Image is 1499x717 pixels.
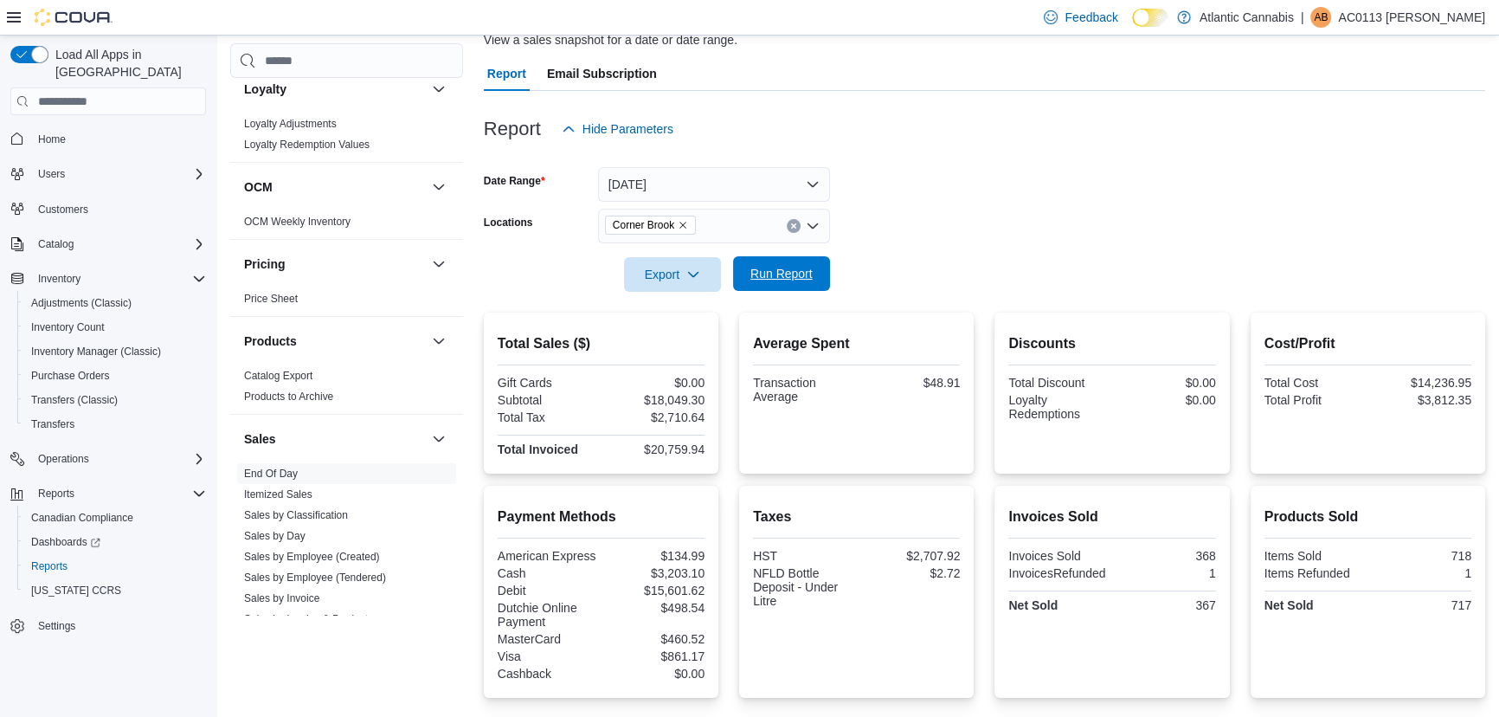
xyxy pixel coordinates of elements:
[24,414,206,435] span: Transfers
[24,532,107,552] a: Dashboards
[17,364,213,388] button: Purchase Orders
[1008,333,1215,354] h2: Discounts
[1116,566,1216,580] div: 1
[1116,598,1216,612] div: 367
[3,197,213,222] button: Customers
[1008,598,1058,612] strong: Net Sold
[31,449,206,469] span: Operations
[1132,9,1168,27] input: Dark Mode
[604,410,704,424] div: $2,710.64
[3,613,213,638] button: Settings
[38,452,89,466] span: Operations
[604,442,704,456] div: $20,759.94
[1116,549,1216,563] div: 368
[244,139,370,151] a: Loyalty Redemption Values
[1264,566,1365,580] div: Items Refunded
[244,530,306,542] a: Sales by Day
[31,234,80,255] button: Catalog
[484,119,541,139] h3: Report
[753,549,853,563] div: HST
[31,127,206,149] span: Home
[244,178,425,196] button: OCM
[230,365,463,414] div: Products
[31,511,133,525] span: Canadian Compliance
[31,164,72,184] button: Users
[17,291,213,315] button: Adjustments (Classic)
[244,138,370,152] span: Loyalty Redemption Values
[498,410,598,424] div: Total Tax
[244,572,386,584] a: Sales by Employee (Tendered)
[31,320,105,334] span: Inventory Count
[230,113,463,162] div: Loyalty
[244,488,312,501] a: Itemized Sales
[17,339,213,364] button: Inventory Manager (Classic)
[806,219,820,233] button: Open list of options
[428,254,449,275] button: Pricing
[38,203,88,216] span: Customers
[24,414,81,435] a: Transfers
[1371,598,1471,612] div: 717
[24,580,128,601] a: [US_STATE] CCRS
[244,369,312,383] span: Catalog Export
[244,509,348,521] a: Sales by Classification
[31,369,110,383] span: Purchase Orders
[31,268,87,289] button: Inventory
[38,272,80,286] span: Inventory
[48,46,206,81] span: Load All Apps in [GEOGRAPHIC_DATA]
[244,117,337,131] span: Loyalty Adjustments
[1116,376,1216,390] div: $0.00
[604,566,704,580] div: $3,203.10
[244,178,273,196] h3: OCM
[1314,7,1328,28] span: AB
[31,449,96,469] button: Operations
[498,584,598,597] div: Debit
[31,616,82,636] a: Settings
[1264,598,1314,612] strong: Net Sold
[1008,393,1109,421] div: Loyalty Redemptions
[484,31,737,49] div: View a sales snapshot for a date or date range.
[787,219,801,233] button: Clear input
[31,234,206,255] span: Catalog
[31,535,100,549] span: Dashboards
[582,120,673,138] span: Hide Parameters
[244,293,298,305] a: Price Sheet
[1008,566,1109,580] div: InvoicesRefunded
[3,126,213,151] button: Home
[1310,7,1331,28] div: AC0113 Baker Jory
[244,81,425,98] button: Loyalty
[3,267,213,291] button: Inventory
[24,365,206,386] span: Purchase Orders
[10,119,206,683] nav: Complex example
[244,551,380,563] a: Sales by Employee (Created)
[17,412,213,436] button: Transfers
[244,333,425,350] button: Products
[428,79,449,100] button: Loyalty
[17,506,213,530] button: Canadian Compliance
[244,216,351,228] a: OCM Weekly Inventory
[860,376,961,390] div: $48.91
[24,293,206,313] span: Adjustments (Classic)
[24,556,206,577] span: Reports
[1200,7,1294,28] p: Atlantic Cannabis
[484,216,533,229] label: Locations
[244,612,368,626] span: Sales by Invoice & Product
[1264,507,1471,527] h2: Products Sold
[31,559,68,573] span: Reports
[244,118,337,130] a: Loyalty Adjustments
[31,345,161,358] span: Inventory Manager (Classic)
[733,256,830,291] button: Run Report
[598,167,830,202] button: [DATE]
[244,391,333,403] a: Products to Archive
[244,215,351,229] span: OCM Weekly Inventory
[1264,333,1471,354] h2: Cost/Profit
[244,613,368,625] a: Sales by Invoice & Product
[498,632,598,646] div: MasterCard
[498,667,598,681] div: Cashback
[1371,549,1471,563] div: 718
[604,667,704,681] div: $0.00
[604,584,704,597] div: $15,601.62
[1008,376,1109,390] div: Total Discount
[860,566,961,580] div: $2.72
[484,174,545,188] label: Date Range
